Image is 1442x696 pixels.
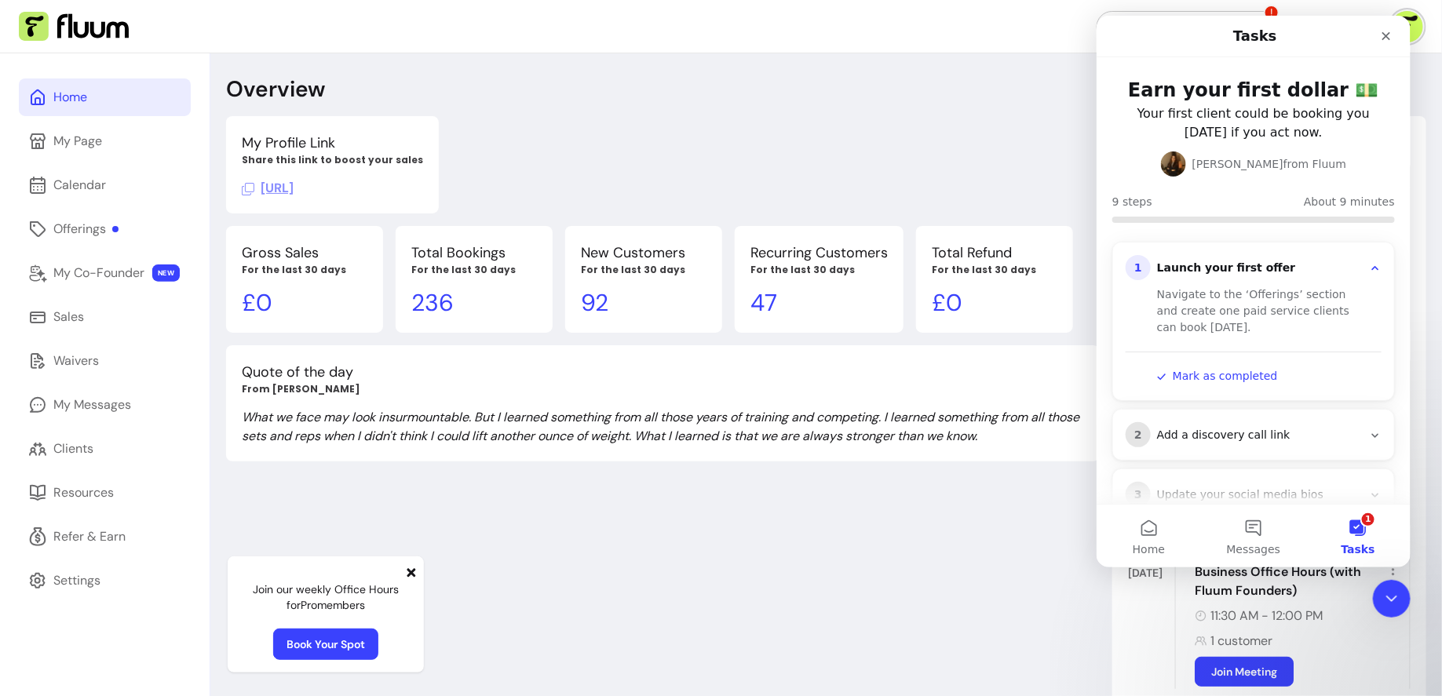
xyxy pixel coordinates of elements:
[1128,565,1175,581] div: [DATE]
[242,289,367,317] p: £ 0
[581,264,706,276] p: For the last 30 days
[53,176,106,195] div: Calendar
[53,527,126,546] div: Refer & Earn
[152,264,180,282] span: NEW
[19,386,191,424] a: My Messages
[581,289,706,317] p: 92
[411,264,537,276] p: For the last 30 days
[53,88,87,107] div: Home
[1300,11,1423,42] button: avatar[PERSON_NAME]
[242,242,367,264] p: Gross Sales
[411,242,537,264] p: Total Bookings
[242,154,423,166] p: Share this link to boost your sales
[19,78,191,116] a: Home
[1195,563,1400,600] div: Business Office Hours (with Fluum Founders)
[581,242,706,264] p: New Customers
[1264,5,1280,20] span: !
[53,264,144,282] div: My Co-Founder
[411,289,537,317] p: 236
[19,12,129,42] img: Fluum Logo
[750,289,888,317] p: 47
[750,264,888,276] p: For the last 30 days
[53,571,100,590] div: Settings
[53,483,114,502] div: Resources
[19,562,191,599] a: Settings
[932,242,1057,264] p: Total Refund
[19,122,191,160] a: My Page
[932,289,1057,317] p: £ 0
[53,439,93,458] div: Clients
[1392,11,1423,42] img: avatar
[19,298,191,336] a: Sales
[53,308,84,326] div: Sales
[273,629,378,660] a: Book Your Spot
[19,430,191,468] a: Clients
[242,180,294,196] span: Click to copy
[19,254,191,292] a: My Co-Founder NEW
[1195,632,1400,650] div: 1 customer
[53,395,131,414] div: My Messages
[53,132,102,151] div: My Page
[242,361,1084,383] p: Quote of the day
[19,474,191,512] a: Resources
[226,75,325,104] p: Overview
[53,352,99,370] div: Waivers
[242,264,367,276] p: For the last 30 days
[19,518,191,556] a: Refer & Earn
[1195,607,1400,625] div: 11:30 AM - 12:00 PM
[240,581,411,613] p: Join our weekly Office Hours for Pro members
[242,132,423,154] p: My Profile Link
[19,342,191,380] a: Waivers
[19,210,191,248] a: Offerings
[19,166,191,204] a: Calendar
[242,383,1084,395] p: From [PERSON_NAME]
[1373,580,1411,618] iframe: Intercom live chat
[1097,11,1281,42] a: Setup your Stripe account
[750,242,888,264] p: Recurring Customers
[1195,657,1294,687] a: Join Meeting
[242,408,1084,446] p: What we face may look insurmountable. But I learned something from all those years of training an...
[1097,16,1411,567] iframe: Intercom live chat
[932,264,1057,276] p: For the last 30 days
[53,220,119,239] div: Offerings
